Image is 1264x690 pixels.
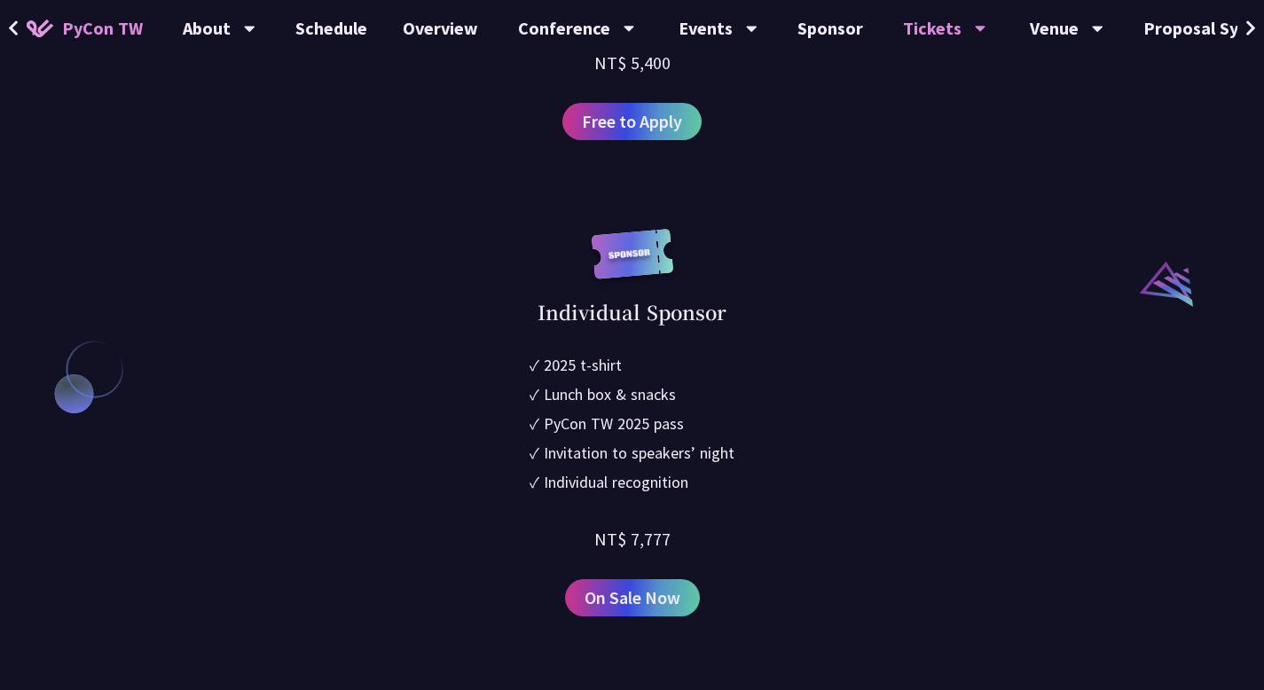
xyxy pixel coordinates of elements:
a: Free to Apply [562,103,702,140]
li: ✓ [530,382,734,406]
img: sponsor.43e6a3a.svg [588,229,677,297]
img: Home icon of PyCon TW 2025 [27,20,53,37]
div: Individual Sponsor [538,297,726,326]
li: ✓ [530,470,734,494]
span: Free to Apply [582,108,682,135]
div: NT$ 5,400 [594,50,671,76]
li: ✓ [530,441,734,465]
a: On Sale Now [565,579,700,616]
a: PyCon TW [9,6,161,51]
li: ✓ [530,412,734,435]
span: PyCon TW [62,15,143,42]
span: On Sale Now [585,584,680,611]
div: Individual recognition [544,470,688,494]
div: PyCon TW 2025 pass [544,412,684,435]
div: Invitation to speakers’ night [544,441,734,465]
div: Lunch box & snacks [544,382,676,406]
div: 2025 t-shirt [544,353,622,377]
li: ✓ [530,353,734,377]
div: NT$ 7,777 [594,526,671,553]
